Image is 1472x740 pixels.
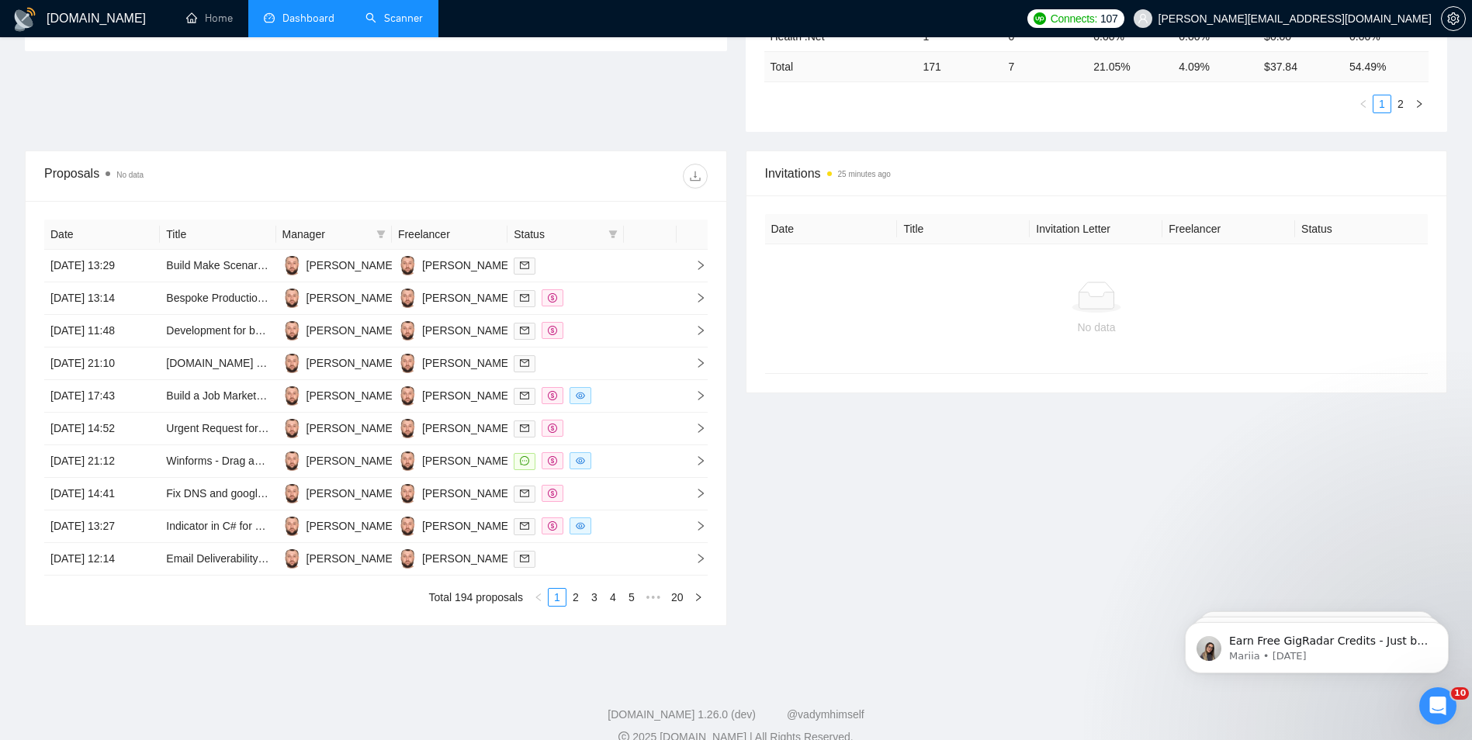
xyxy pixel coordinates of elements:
[282,323,396,336] a: ST[PERSON_NAME]
[1359,99,1368,109] span: left
[771,30,825,43] a: Health .Net
[683,390,706,401] span: right
[44,543,160,576] td: [DATE] 12:14
[166,552,679,565] a: Email Deliverability Expert Needed to Prevent Our Emails from Going to Spam ([DOMAIN_NAME] domain)
[398,451,417,471] img: ST
[160,315,275,348] td: Development for backend of our react web app
[282,484,302,503] img: ST
[282,12,334,25] span: Dashboard
[548,293,557,303] span: dollar
[282,356,396,368] a: ST[PERSON_NAME]
[1343,51,1429,81] td: 54.49 %
[520,424,529,433] span: mail
[160,445,275,478] td: Winforms - Drag and drop from Outlook
[549,589,566,606] a: 1
[529,588,548,607] li: Previous Page
[764,51,917,81] td: Total
[160,380,275,413] td: Build a Job Marketplace like MyBuilder.co.uk
[116,171,144,179] span: No data
[1391,95,1410,113] li: 2
[166,422,624,434] a: Urgent Request for Proposal – Mobile & Web Application for Parking Subscription Management
[683,553,706,564] span: right
[689,588,708,607] li: Next Page
[641,588,666,607] li: Next 5 Pages
[1295,214,1428,244] th: Status
[765,164,1429,183] span: Invitations
[422,517,511,534] div: [PERSON_NAME]
[1354,95,1373,113] li: Previous Page
[282,226,370,243] span: Manager
[1410,95,1429,113] li: Next Page
[282,256,302,275] img: ST
[1030,214,1162,244] th: Invitation Letter
[548,521,557,531] span: dollar
[398,484,417,503] img: ST
[548,588,566,607] li: 1
[566,588,585,607] li: 2
[778,319,1416,336] div: No data
[282,354,302,373] img: ST
[44,510,160,543] td: [DATE] 13:27
[514,226,601,243] span: Status
[307,485,396,502] div: [PERSON_NAME]
[683,292,706,303] span: right
[548,489,557,498] span: dollar
[608,708,756,721] a: [DOMAIN_NAME] 1.26.0 (dev)
[160,348,275,380] td: ASP.NET Core Developer for Tourism API Integration
[160,413,275,445] td: Urgent Request for Proposal – Mobile & Web Application for Parking Subscription Management
[604,589,622,606] a: 4
[548,391,557,400] span: dollar
[520,391,529,400] span: mail
[44,220,160,250] th: Date
[608,230,618,239] span: filter
[422,354,511,372] div: [PERSON_NAME]
[160,282,275,315] td: Bespoke Production Management System Required
[398,386,417,406] img: ST
[373,223,389,246] span: filter
[392,220,507,250] th: Freelancer
[604,588,622,607] li: 4
[916,51,1002,81] td: 171
[422,420,511,437] div: [PERSON_NAME]
[44,164,376,188] div: Proposals
[166,520,362,532] a: Indicator in C# for TWM Trading platform
[422,257,511,274] div: [PERSON_NAME]
[282,517,302,536] img: ST
[12,7,37,32] img: logo
[398,321,417,341] img: ST
[1034,12,1046,25] img: upwork-logo.png
[282,258,396,271] a: ST[PERSON_NAME]
[585,588,604,607] li: 3
[683,358,706,368] span: right
[282,289,302,308] img: ST
[398,323,511,336] a: ST[PERSON_NAME]
[282,419,302,438] img: ST
[1441,6,1466,31] button: setting
[307,387,396,404] div: [PERSON_NAME]
[1258,51,1343,81] td: $ 37.84
[520,293,529,303] span: mail
[765,214,898,244] th: Date
[44,348,160,380] td: [DATE] 21:10
[282,552,396,564] a: ST[PERSON_NAME]
[576,521,585,531] span: eye
[1172,51,1258,81] td: 4.09 %
[520,261,529,270] span: mail
[422,550,511,567] div: [PERSON_NAME]
[166,389,391,402] a: Build a Job Marketplace like [DOMAIN_NAME]
[307,289,396,306] div: [PERSON_NAME]
[307,354,396,372] div: [PERSON_NAME]
[44,250,160,282] td: [DATE] 13:29
[398,289,417,308] img: ST
[641,588,666,607] span: •••
[422,452,511,469] div: [PERSON_NAME]
[166,455,356,467] a: Winforms - Drag and drop from Outlook
[398,389,511,401] a: ST[PERSON_NAME]
[398,421,511,434] a: ST[PERSON_NAME]
[160,478,275,510] td: Fix DNS and google workspace email setup
[838,170,891,178] time: 25 minutes ago
[666,588,689,607] li: 20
